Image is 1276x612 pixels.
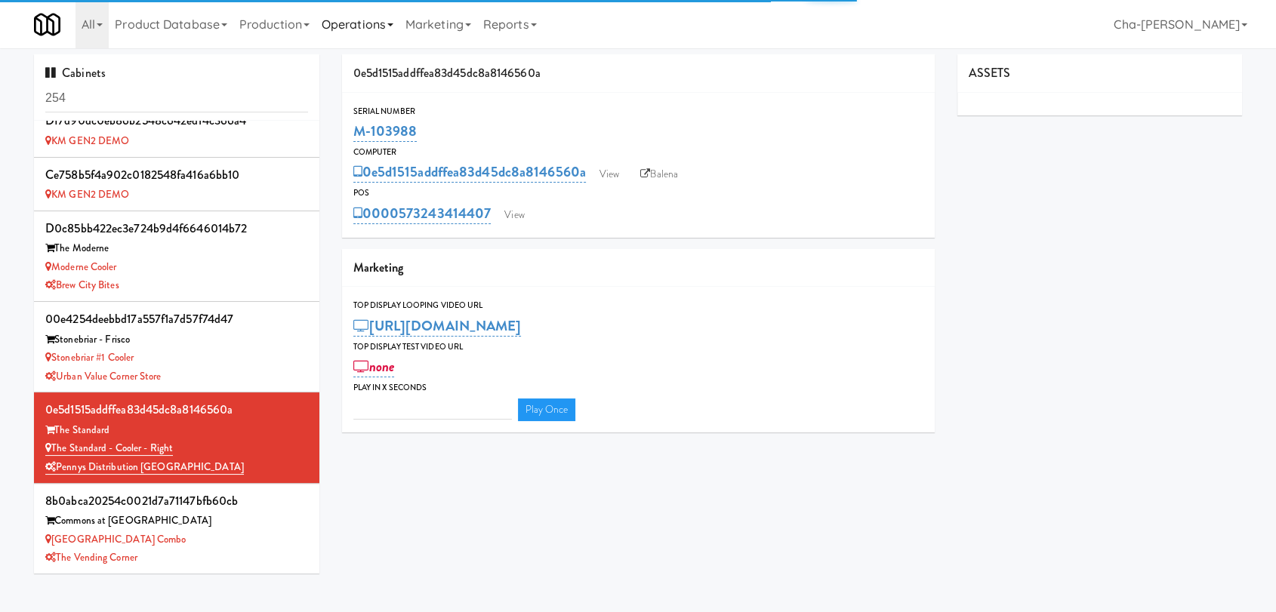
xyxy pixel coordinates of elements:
div: Top Display Looping Video Url [353,298,923,313]
a: M-103988 [353,121,418,142]
a: The Vending Corner [45,550,137,564]
div: ce758b5f4a902c0182548fa416a6bb10 [45,164,308,186]
a: Urban Value Corner Store [45,369,162,383]
div: Top Display Test Video Url [353,340,923,355]
div: The Moderne [45,239,308,258]
a: [URL][DOMAIN_NAME] [353,315,522,337]
li: 0e5d1515addffea83d45dc8a8146560aThe Standard The Standard - Cooler - RightPennys Distribution [GE... [34,392,319,483]
a: 0000573243414407 [353,203,492,224]
div: 0e5d1515addffea83d45dc8a8146560a [45,398,308,421]
a: Stonebriar #1 Cooler [45,350,134,364]
a: KM GEN2 DEMO [45,187,129,201]
a: [GEOGRAPHIC_DATA] Combo [45,532,186,546]
div: Stonebriar - Frisco [45,331,308,349]
a: Play Once [518,398,576,421]
div: d0c85bb422ec3e724b9d4f6646014b72 [45,217,308,240]
div: POS [353,186,923,201]
div: df7d90dc0eb86b2548c642ed14c366a4 [45,109,308,132]
a: none [353,356,395,377]
div: Computer [353,145,923,160]
a: Brew City Bites [45,278,119,292]
a: Moderne Cooler [45,260,117,274]
div: 0e5d1515addffea83d45dc8a8146560a [342,54,935,93]
div: 00e4254deebbd17a557f1a7d57f74d47 [45,308,308,331]
input: Search cabinets [45,85,308,112]
li: ce758b5f4a902c0182548fa416a6bb10 KM GEN2 DEMO [34,158,319,211]
a: View [497,204,532,226]
span: Marketing [353,259,404,276]
li: 8b0abca20254c0021d7a71147bfb60cbCommons at [GEOGRAPHIC_DATA] [GEOGRAPHIC_DATA] ComboThe Vending C... [34,484,319,574]
div: Play in X seconds [353,380,923,395]
a: The Standard - Cooler - Right [45,441,173,456]
div: 8b0abca20254c0021d7a71147bfb60cb [45,490,308,512]
li: d0c85bb422ec3e724b9d4f6646014b72The Moderne Moderne CoolerBrew City Bites [34,211,319,302]
a: KM GEN2 DEMO [45,134,129,148]
a: Balena [633,163,686,186]
div: The Standard [45,421,308,440]
a: View [592,163,627,186]
a: 0e5d1515addffea83d45dc8a8146560a [353,161,586,183]
li: df7d90dc0eb86b2548c642ed14c366a4 KM GEN2 DEMO [34,103,319,157]
span: ASSETS [969,64,1011,81]
a: Pennys Distribution [GEOGRAPHIC_DATA] [45,460,244,475]
span: Cabinets [45,64,106,81]
div: Commons at [GEOGRAPHIC_DATA] [45,512,308,531]
img: Micromart [34,11,60,38]
li: 00e4254deebbd17a557f1a7d57f74d47Stonebriar - Frisco Stonebriar #1 CoolerUrban Value Corner Store [34,302,319,392]
div: Serial Number [353,104,923,119]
